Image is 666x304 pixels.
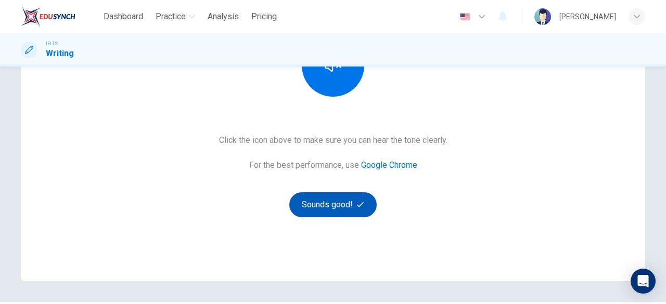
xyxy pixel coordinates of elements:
[156,10,186,23] span: Practice
[534,8,551,25] img: Profile picture
[21,6,99,27] a: EduSynch logo
[99,7,147,26] button: Dashboard
[247,7,281,26] button: Pricing
[458,13,471,21] img: en
[361,160,417,170] a: Google Chrome
[203,7,243,26] button: Analysis
[251,10,277,23] span: Pricing
[46,40,58,47] span: IELTS
[208,10,239,23] span: Analysis
[151,7,199,26] button: Practice
[21,6,75,27] img: EduSynch logo
[249,159,417,171] h6: For the best performance, use
[219,134,447,147] h6: Click the icon above to make sure you can hear the tone clearly.
[631,269,656,294] div: Open Intercom Messenger
[46,47,74,60] h1: Writing
[289,192,377,217] button: Sounds good!
[559,10,616,23] div: [PERSON_NAME]
[104,10,143,23] span: Dashboard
